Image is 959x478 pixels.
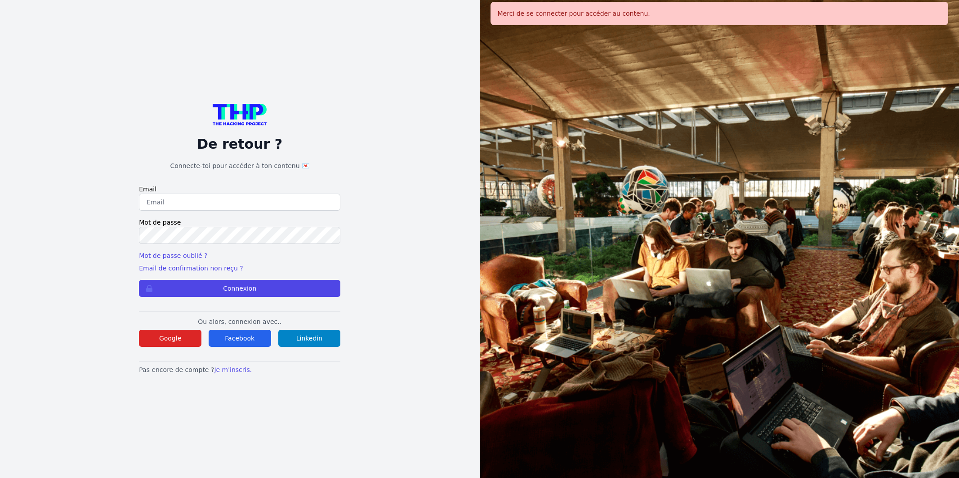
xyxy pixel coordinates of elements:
p: Pas encore de compte ? [139,365,340,374]
label: Email [139,185,340,194]
a: Mot de passe oublié ? [139,252,207,259]
a: Email de confirmation non reçu ? [139,265,243,272]
h1: Connecte-toi pour accéder à ton contenu 💌 [139,161,340,170]
p: De retour ? [139,136,340,152]
p: Ou alors, connexion avec.. [139,317,340,326]
button: Linkedin [278,330,341,347]
img: logo [213,104,267,125]
div: Merci de se connecter pour accéder au contenu. [491,2,949,25]
label: Mot de passe [139,218,340,227]
button: Connexion [139,280,340,297]
input: Email [139,194,340,211]
a: Je m'inscris. [214,366,252,373]
button: Google [139,330,201,347]
button: Facebook [209,330,271,347]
